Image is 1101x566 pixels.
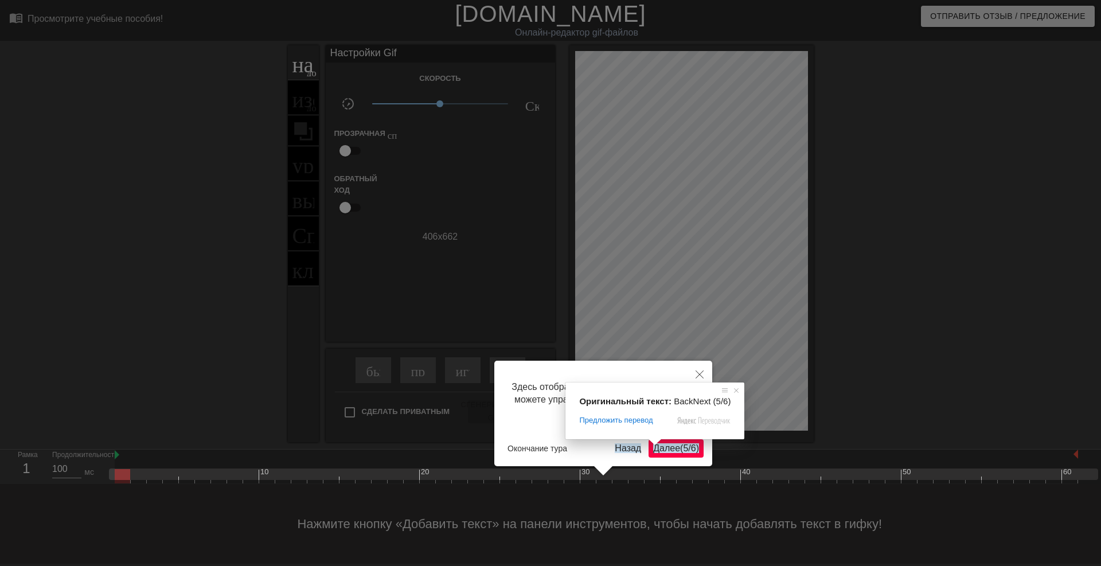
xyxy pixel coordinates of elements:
[696,443,699,453] ya-tr-span: )
[688,443,690,453] ya-tr-span: /
[687,361,712,387] button: Закрыть
[649,439,704,458] button: Далее
[610,439,646,458] button: Назад
[579,396,671,406] span: Оригинальный текст:
[514,382,695,417] ya-tr-span: Здесь вы можете управлять временем выполнения задач.
[674,396,731,406] span: BackNext (5/6)
[691,443,696,453] ya-tr-span: 6
[653,443,680,453] ya-tr-span: Далее
[503,440,572,457] button: Окончание тура
[579,415,653,426] span: Предложить перевод
[680,443,683,453] ya-tr-span: (
[615,443,641,453] ya-tr-span: Назад
[683,443,688,453] ya-tr-span: 5
[512,382,655,392] ya-tr-span: Здесь отображаются новые слои.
